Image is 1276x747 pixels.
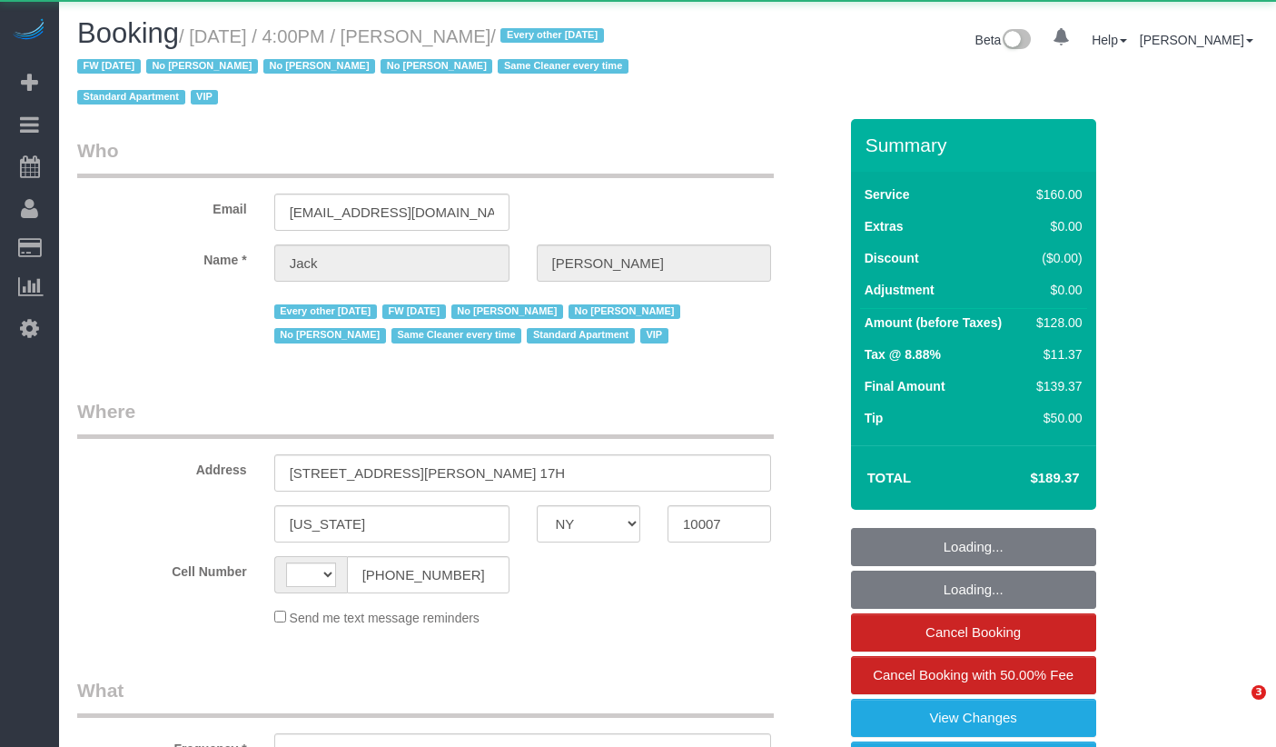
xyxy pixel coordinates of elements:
[1092,33,1127,47] a: Help
[451,304,563,319] span: No [PERSON_NAME]
[1251,685,1266,700] span: 3
[1029,249,1082,267] div: ($0.00)
[1214,685,1258,729] iframe: Intercom live chat
[146,59,258,74] span: No [PERSON_NAME]
[64,454,261,479] label: Address
[77,398,774,439] legend: Where
[1029,314,1082,332] div: $128.00
[274,244,509,282] input: First Name
[347,556,509,593] input: Cell Number
[191,90,219,105] span: VIP
[1140,33,1253,47] a: [PERSON_NAME]
[64,244,261,269] label: Name *
[77,26,634,108] span: /
[274,505,509,543] input: City
[1029,185,1082,204] div: $160.00
[866,134,1087,155] h3: Summary
[274,194,509,231] input: Email
[865,185,910,204] label: Service
[975,471,1079,486] h4: $189.37
[263,59,375,74] span: No [PERSON_NAME]
[865,345,941,364] label: Tax @ 8.88%
[569,304,680,319] span: No [PERSON_NAME]
[498,59,628,74] span: Same Cleaner every time
[851,699,1096,737] a: View Changes
[865,377,945,395] label: Final Amount
[873,667,1073,682] span: Cancel Booking with 50.00% Fee
[77,17,179,49] span: Booking
[64,556,261,581] label: Cell Number
[274,328,386,343] span: No [PERSON_NAME]
[77,137,774,178] legend: Who
[865,281,935,299] label: Adjustment
[290,611,480,625] span: Send me text message reminders
[274,304,377,319] span: Every other [DATE]
[77,26,634,108] small: / [DATE] / 4:00PM / [PERSON_NAME]
[1029,281,1082,299] div: $0.00
[865,249,919,267] label: Discount
[865,409,884,427] label: Tip
[1029,409,1082,427] div: $50.00
[77,90,185,105] span: Standard Apartment
[851,613,1096,652] a: Cancel Booking
[500,28,603,43] span: Every other [DATE]
[1029,217,1082,235] div: $0.00
[1029,377,1082,395] div: $139.37
[537,244,772,282] input: Last Name
[382,304,446,319] span: FW [DATE]
[1001,29,1031,53] img: New interface
[77,59,141,74] span: FW [DATE]
[975,33,1032,47] a: Beta
[865,217,904,235] label: Extras
[867,470,912,485] strong: Total
[851,656,1096,694] a: Cancel Booking with 50.00% Fee
[64,194,261,218] label: Email
[381,59,492,74] span: No [PERSON_NAME]
[77,677,774,718] legend: What
[1029,345,1082,364] div: $11.37
[865,314,1002,332] label: Amount (before Taxes)
[640,328,668,343] span: VIP
[527,328,635,343] span: Standard Apartment
[11,18,47,44] img: Automaid Logo
[668,505,771,543] input: Zip Code
[391,328,521,343] span: Same Cleaner every time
